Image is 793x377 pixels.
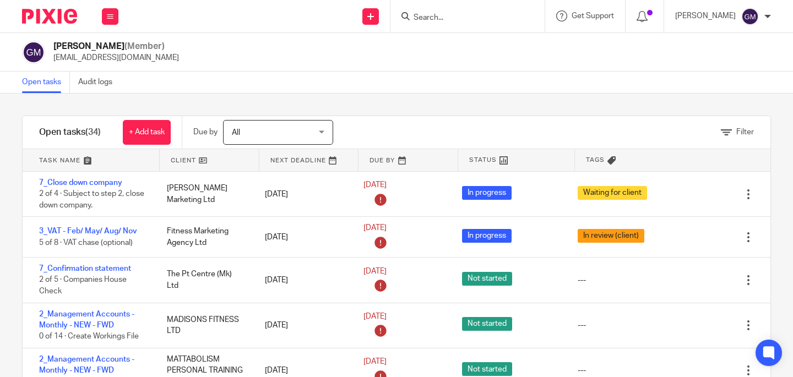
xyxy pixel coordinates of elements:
input: Search [412,13,512,23]
h1: Open tasks [39,127,101,138]
div: --- [578,365,586,376]
span: In progress [462,186,512,200]
span: [DATE] [363,313,387,320]
span: Not started [462,317,512,331]
p: Due by [193,127,218,138]
span: Status [469,155,497,165]
p: [PERSON_NAME] [675,10,736,21]
span: [DATE] [363,267,387,275]
span: Waiting for client [578,186,647,200]
span: In progress [462,229,512,243]
img: Pixie [22,9,77,24]
span: Not started [462,362,512,376]
span: (Member) [124,42,165,51]
div: [DATE] [254,269,352,291]
div: [PERSON_NAME] Marketing Ltd [156,177,254,211]
span: [DATE] [363,225,387,232]
span: 0 of 14 · Create Workings File [39,332,139,340]
div: MADISONS FITNESS LTD [156,309,254,342]
span: [DATE] [363,358,387,365]
span: Tags [586,155,605,165]
a: 2_Management Accounts - Monthly - NEW - FWD [39,356,134,374]
a: + Add task [123,120,171,145]
a: Open tasks [22,72,70,93]
a: 7_Close down company [39,179,122,187]
a: 2_Management Accounts - Monthly - NEW - FWD [39,310,134,329]
div: [DATE] [254,183,352,205]
img: svg%3E [22,41,45,64]
div: [DATE] [254,226,352,248]
div: The Pt Centre (Mk) Ltd [156,263,254,297]
span: In review (client) [578,229,644,243]
div: --- [578,320,586,331]
span: All [232,129,240,136]
a: 7_Confirmation statement [39,265,131,272]
h2: [PERSON_NAME] [53,41,179,52]
div: Fitness Marketing Agency Ltd [156,220,254,254]
span: 2 of 4 · Subject to step 2, close down company. [39,190,144,210]
span: Get Support [572,12,614,20]
a: Audit logs [78,72,121,93]
span: 2 of 5 · Companies House Check [39,276,127,296]
span: Not started [462,272,512,286]
div: [DATE] [254,314,352,336]
span: 5 of 8 · VAT chase (optional) [39,239,133,247]
span: Filter [736,128,754,136]
span: [DATE] [363,182,387,189]
span: (34) [85,128,101,136]
img: svg%3E [741,8,759,25]
p: [EMAIL_ADDRESS][DOMAIN_NAME] [53,52,179,63]
a: 3_VAT - Feb/ May/ Aug/ Nov [39,227,137,235]
div: --- [578,275,586,286]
